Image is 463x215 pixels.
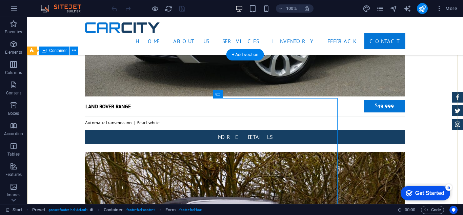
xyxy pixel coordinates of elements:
button: pages [376,4,384,13]
button: publish [417,3,428,14]
button: 100% [276,4,300,13]
p: Columns [5,70,22,75]
nav: breadcrumb [32,206,202,214]
div: Get Started 5 items remaining, 0% complete [5,3,55,18]
span: : [409,207,410,212]
span: More [436,5,457,12]
button: Usercentrics [449,206,458,214]
span: Code [424,206,441,214]
div: 5 [50,1,57,8]
p: Content [6,90,21,96]
button: design [363,4,371,13]
i: On resize automatically adjust zoom level to fit chosen device. [304,5,310,12]
span: 00 00 [405,206,415,214]
img: Editor Logo [39,4,90,13]
span: . preset-footer-hel-default [48,206,87,214]
span: . footer-hel-content [125,206,155,214]
button: navigator [390,4,398,13]
i: Navigator [390,5,398,13]
p: Favorites [5,29,22,35]
p: Tables [7,151,20,157]
i: Reload page [165,5,173,13]
i: Pages (Ctrl+Alt+S) [376,5,384,13]
button: More [433,3,460,14]
span: Container [49,49,67,53]
h6: Session time [398,206,416,214]
span: Click to select. Double-click to edit [165,206,176,214]
div: Get Started [20,7,49,14]
p: Features [5,172,22,177]
i: This element is a customizable preset [90,208,93,212]
button: reload [164,4,173,13]
button: Click here to leave preview mode and continue editing [151,4,159,13]
p: Elements [5,50,22,55]
p: Accordion [4,131,23,137]
div: + Add section [226,49,264,60]
span: Click to select. Double-click to edit [32,206,45,214]
button: Code [421,206,444,214]
span: . footer-hel-box [178,206,202,214]
button: text_generator [403,4,411,13]
i: Design (Ctrl+Alt+Y) [363,5,370,13]
p: Boxes [8,111,19,116]
i: AI Writer [403,5,411,13]
h6: 100% [286,4,297,13]
span: Click to select. Double-click to edit [104,206,123,214]
a: Click to cancel selection. Double-click to open Pages [5,206,22,214]
p: Images [7,192,21,198]
i: Publish [418,5,426,13]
